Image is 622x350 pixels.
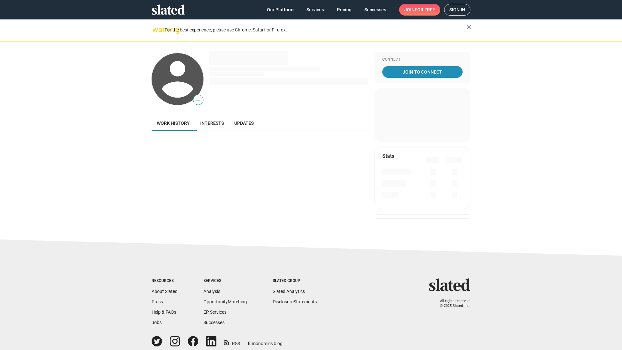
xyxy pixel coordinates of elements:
div: Services [203,278,247,284]
a: Our Platform [262,4,299,16]
a: Press [152,299,163,304]
a: Join To Connect [382,66,463,78]
a: Slated Analytics [273,289,305,294]
span: — [193,96,203,104]
p: All rights reserved. © 2025 Slated, Inc. [433,299,470,308]
a: Analysis [203,289,220,294]
a: DisclosureStatements [273,299,317,304]
a: Joinfor free [399,4,440,16]
span: Work history [157,121,190,126]
div: For the best experience, please use Chrome, Safari, or Firefox. [165,26,466,34]
mat-icon: close [465,23,473,31]
span: Join [404,4,435,16]
a: Successes [203,320,225,325]
mat-card-title: Stats [382,153,394,159]
span: Successes [364,4,386,16]
span: Join To Connect [384,66,461,78]
a: About Slated [152,289,178,294]
a: Successes [359,4,391,16]
a: Jobs [152,320,162,325]
a: filmonomics blog [248,335,282,347]
span: Services [306,4,324,16]
a: Pricing [332,4,357,16]
span: film [248,341,256,346]
div: Connect [382,57,463,62]
a: RSS [224,337,240,347]
span: Sign in [449,4,465,15]
span: Our Platform [267,4,294,16]
a: EP Services [203,309,226,315]
span: Updates [234,121,254,126]
a: OpportunityMatching [203,299,247,304]
a: Interests [195,115,229,131]
a: Updates [229,115,259,131]
a: Work history [152,115,195,131]
span: Interests [200,121,224,126]
a: Services [301,4,329,16]
a: Help & FAQs [152,309,176,315]
span: Pricing [337,4,351,16]
a: Sign in [444,4,470,16]
div: Slated Group [273,278,317,284]
div: Resources [152,278,178,284]
span: for free [415,4,435,16]
mat-icon: warning [152,26,160,33]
